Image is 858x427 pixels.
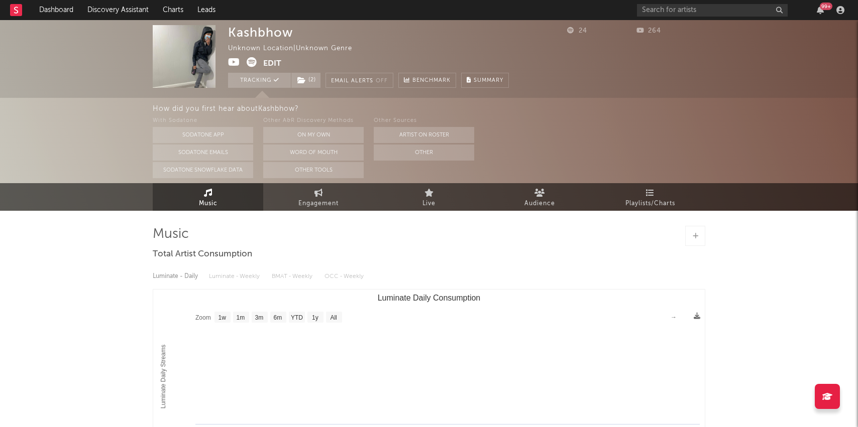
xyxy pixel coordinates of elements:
[524,198,555,210] span: Audience
[567,28,587,34] span: 24
[219,314,227,321] text: 1w
[474,78,503,83] span: Summary
[412,75,451,87] span: Benchmark
[153,127,253,143] button: Sodatone App
[374,183,484,211] a: Live
[374,145,474,161] button: Other
[637,4,788,17] input: Search for artists
[263,183,374,211] a: Engagement
[153,162,253,178] button: Sodatone Snowflake Data
[330,314,337,321] text: All
[298,198,339,210] span: Engagement
[374,127,474,143] button: Artist on Roster
[153,145,253,161] button: Sodatone Emails
[312,314,318,321] text: 1y
[326,73,393,88] button: Email AlertsOff
[153,115,253,127] div: With Sodatone
[228,73,291,88] button: Tracking
[291,73,321,88] span: ( 2 )
[374,115,474,127] div: Other Sources
[820,3,832,10] div: 99 +
[153,248,252,260] span: Total Artist Consumption
[255,314,264,321] text: 3m
[274,314,282,321] text: 6m
[228,25,293,40] div: Kashbhow
[153,103,858,115] div: How did you first hear about Kashbhow ?
[160,345,167,408] text: Luminate Daily Streams
[153,183,263,211] a: Music
[291,73,320,88] button: (2)
[291,314,303,321] text: YTD
[636,28,661,34] span: 264
[671,314,677,321] text: →
[228,43,375,55] div: Unknown Location | Unknown Genre
[398,73,456,88] a: Benchmark
[263,127,364,143] button: On My Own
[263,145,364,161] button: Word Of Mouth
[199,198,218,210] span: Music
[263,162,364,178] button: Other Tools
[595,183,705,211] a: Playlists/Charts
[817,6,824,14] button: 99+
[461,73,509,88] button: Summary
[376,78,388,84] em: Off
[625,198,675,210] span: Playlists/Charts
[237,314,245,321] text: 1m
[422,198,436,210] span: Live
[263,115,364,127] div: Other A&R Discovery Methods
[484,183,595,211] a: Audience
[263,57,281,70] button: Edit
[195,314,211,321] text: Zoom
[378,294,481,302] text: Luminate Daily Consumption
